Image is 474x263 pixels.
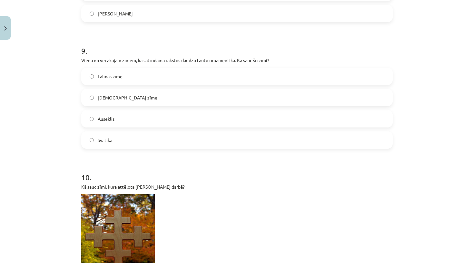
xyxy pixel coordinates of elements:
input: Svatika [90,138,94,142]
h1: 9 . [81,35,393,55]
input: [DEMOGRAPHIC_DATA] zīme [90,96,94,100]
p: Viena no vecākajām zīmēm, kas atrodama rakstos daudzu tautu ornamentikā. Kā sauc šo zīmi? [81,57,393,64]
span: Laimas zīme [98,73,123,80]
img: icon-close-lesson-0947bae3869378f0d4975bcd49f059093ad1ed9edebbc8119c70593378902aed.svg [4,26,7,31]
input: [PERSON_NAME] [90,12,94,16]
span: Svatika [98,137,112,144]
p: Kā sauc zīmi, kura attēlota [PERSON_NAME] darbā? [81,183,393,190]
h1: 10 . [81,162,393,182]
input: Laimas zīme [90,74,94,79]
span: Auseklis [98,116,114,122]
span: [PERSON_NAME] [98,10,133,17]
input: Auseklis [90,117,94,121]
span: [DEMOGRAPHIC_DATA] zīme [98,94,157,101]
